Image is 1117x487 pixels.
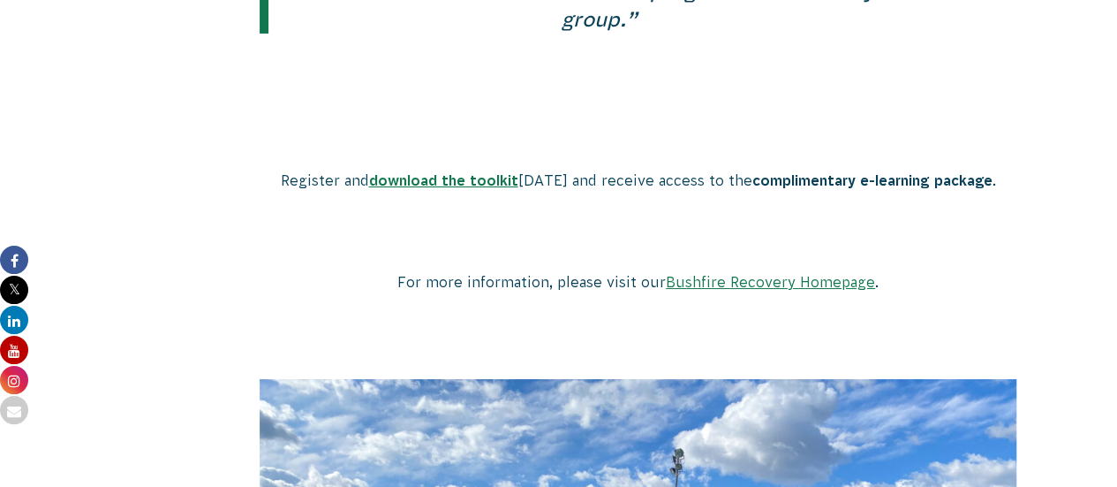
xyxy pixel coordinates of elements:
p: For more information, please visit our . [260,272,1017,292]
a: Bushfire Recovery Homepage [666,274,875,290]
p: Register and [DATE] and receive access to the . [260,171,1017,190]
strong: complimentary e-learning package [751,172,992,188]
a: download the toolkit [368,172,517,188]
